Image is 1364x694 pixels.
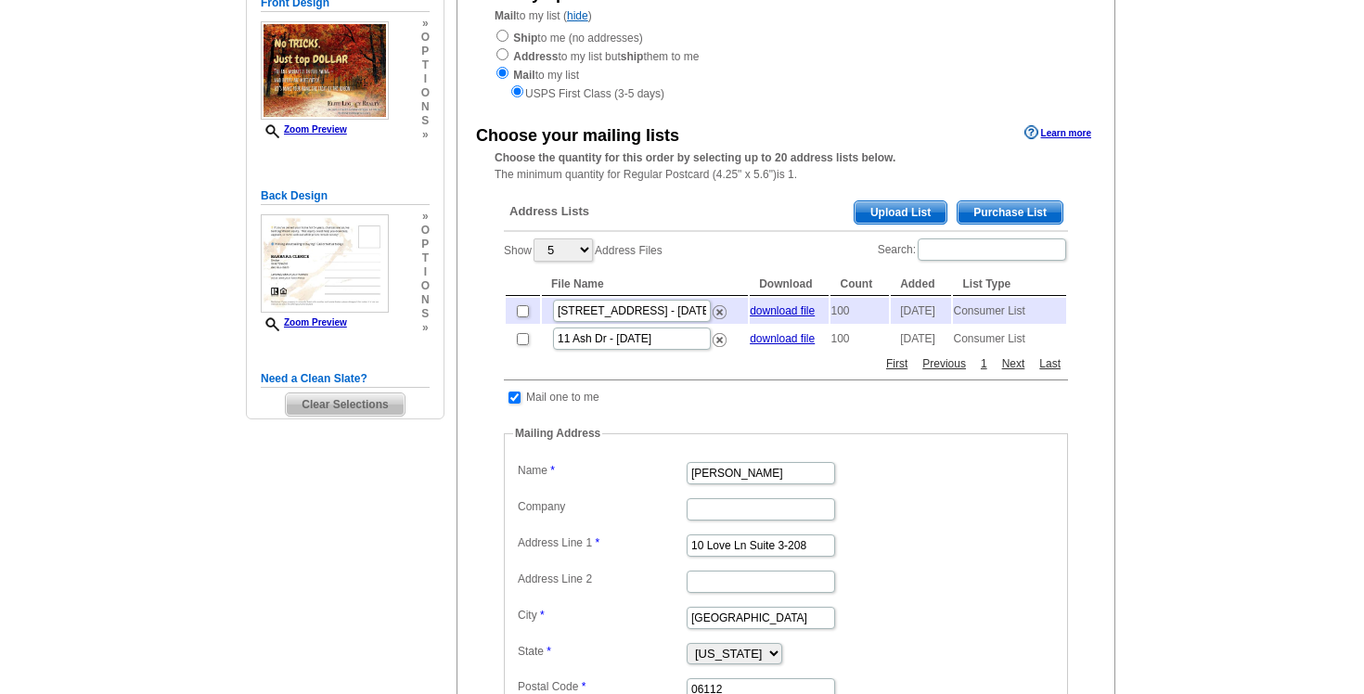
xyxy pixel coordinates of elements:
th: Download [750,273,829,296]
a: Remove this list [713,302,727,315]
td: [DATE] [891,298,951,324]
span: i [421,72,430,86]
th: Added [891,273,951,296]
img: small-thumb.jpg [261,214,389,313]
th: Count [830,273,889,296]
span: t [421,251,430,265]
a: Remove this list [713,329,727,342]
input: Search: [918,238,1066,261]
label: State [518,643,685,660]
a: Zoom Preview [261,317,347,328]
strong: Mail [495,9,516,22]
th: List Type [953,273,1066,296]
a: download file [750,304,815,317]
a: Next [997,355,1030,372]
span: o [421,86,430,100]
strong: Choose the quantity for this order by selecting up to 20 address lists below. [495,151,895,164]
span: » [421,210,430,224]
a: hide [567,9,588,22]
td: [DATE] [891,326,951,352]
img: small-thumb.jpg [261,21,389,120]
td: 100 [830,298,889,324]
div: to me (no addresses) to my list but them to me to my list [495,28,1077,102]
span: o [421,279,430,293]
span: o [421,31,430,45]
label: Show Address Files [504,237,663,263]
th: File Name [542,273,748,296]
div: Choose your mailing lists [476,123,679,148]
span: p [421,45,430,58]
span: t [421,58,430,72]
td: Mail one to me [525,388,600,406]
strong: Address [513,50,558,63]
strong: Mail [513,69,534,82]
label: Address Line 2 [518,571,685,587]
span: p [421,238,430,251]
label: Address Line 1 [518,534,685,551]
span: » [421,128,430,142]
label: City [518,607,685,623]
a: Zoom Preview [261,124,347,135]
strong: ship [621,50,644,63]
legend: Mailing Address [513,425,602,442]
span: n [421,293,430,307]
span: o [421,224,430,238]
a: download file [750,332,815,345]
h5: Back Design [261,187,430,205]
span: i [421,265,430,279]
label: Company [518,498,685,515]
td: Consumer List [953,326,1066,352]
label: Name [518,462,685,479]
a: Learn more [1024,125,1091,140]
div: The minimum quantity for Regular Postcard (4.25" x 5.6")is 1. [457,149,1114,183]
span: s [421,114,430,128]
div: to my list ( ) [457,7,1114,102]
a: Previous [918,355,971,372]
span: s [421,307,430,321]
h5: Need a Clean Slate? [261,370,430,388]
span: » [421,321,430,335]
a: First [881,355,912,372]
img: delete.png [713,333,727,347]
a: Last [1035,355,1065,372]
select: ShowAddress Files [534,238,593,262]
img: delete.png [713,305,727,319]
span: Address Lists [509,203,589,220]
label: Search: [878,237,1068,263]
div: USPS First Class (3-5 days) [495,84,1077,102]
span: Clear Selections [286,393,404,416]
span: Upload List [855,201,946,224]
td: 100 [830,326,889,352]
strong: Ship [513,32,537,45]
span: » [421,17,430,31]
a: 1 [976,355,992,372]
span: n [421,100,430,114]
td: Consumer List [953,298,1066,324]
span: Purchase List [958,201,1062,224]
